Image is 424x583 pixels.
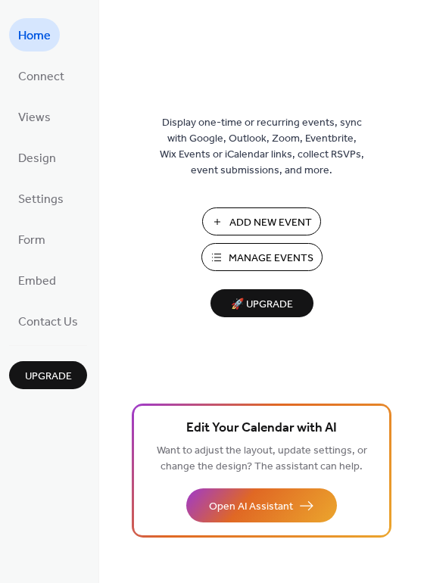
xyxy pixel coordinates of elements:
button: Manage Events [201,243,323,271]
span: Connect [18,65,64,89]
span: Display one-time or recurring events, sync with Google, Outlook, Zoom, Eventbrite, Wix Events or ... [160,115,364,179]
span: Manage Events [229,251,313,267]
span: Settings [18,188,64,212]
span: 🚀 Upgrade [220,295,304,315]
a: Settings [9,182,73,215]
span: Design [18,147,56,171]
span: Views [18,106,51,130]
span: Want to adjust the layout, update settings, or change the design? The assistant can help. [157,441,367,477]
a: Embed [9,263,65,297]
span: Form [18,229,45,253]
span: Contact Us [18,310,78,335]
span: Add New Event [229,215,312,231]
span: Open AI Assistant [209,499,293,515]
span: Home [18,24,51,48]
a: Home [9,18,60,51]
a: Connect [9,59,73,92]
a: Views [9,100,60,133]
span: Upgrade [25,369,72,385]
button: Open AI Assistant [186,488,337,522]
button: 🚀 Upgrade [210,289,313,317]
a: Form [9,223,55,256]
button: Add New Event [202,207,321,235]
button: Upgrade [9,361,87,389]
a: Design [9,141,65,174]
span: Embed [18,270,56,294]
a: Contact Us [9,304,87,338]
span: Edit Your Calendar with AI [186,418,337,439]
